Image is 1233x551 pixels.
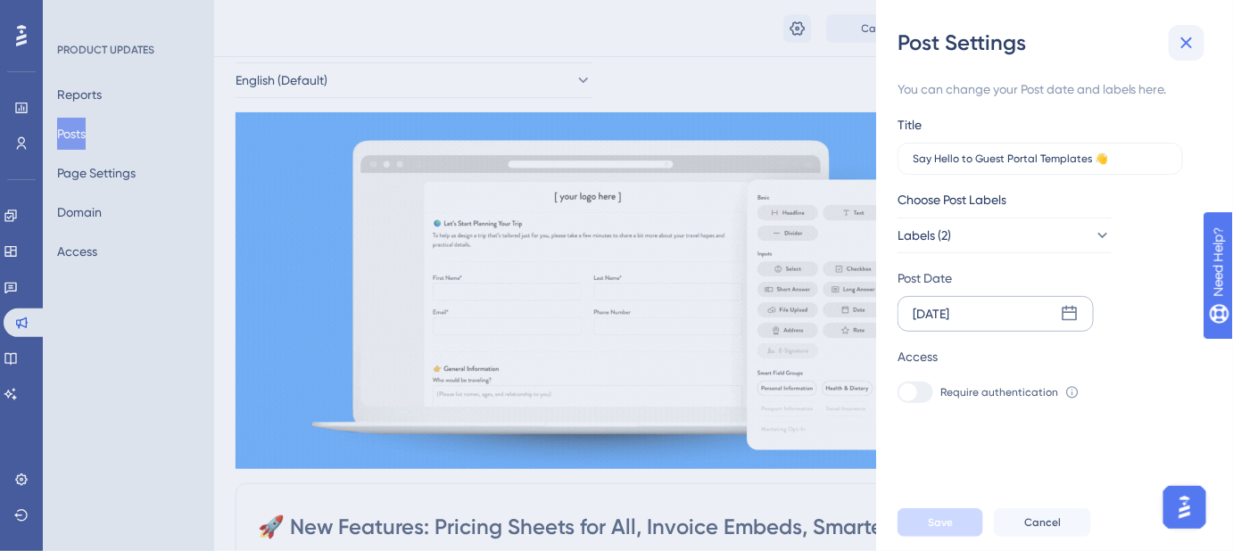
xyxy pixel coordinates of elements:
[898,225,951,246] span: Labels (2)
[42,4,112,26] span: Need Help?
[898,218,1112,253] button: Labels (2)
[898,78,1197,100] div: You can change your Post date and labels here.
[898,114,922,136] div: Title
[1024,515,1061,530] span: Cancel
[898,29,1212,57] div: Post Settings
[898,346,938,367] div: Access
[898,189,1006,210] span: Choose Post Labels
[928,515,953,530] span: Save
[994,508,1091,537] button: Cancel
[940,385,1058,399] span: Require authentication
[898,267,1188,289] div: Post Date
[913,303,949,325] div: [DATE]
[913,152,1168,165] input: Type the value
[1158,481,1212,534] iframe: UserGuiding AI Assistant Launcher
[898,508,983,537] button: Save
